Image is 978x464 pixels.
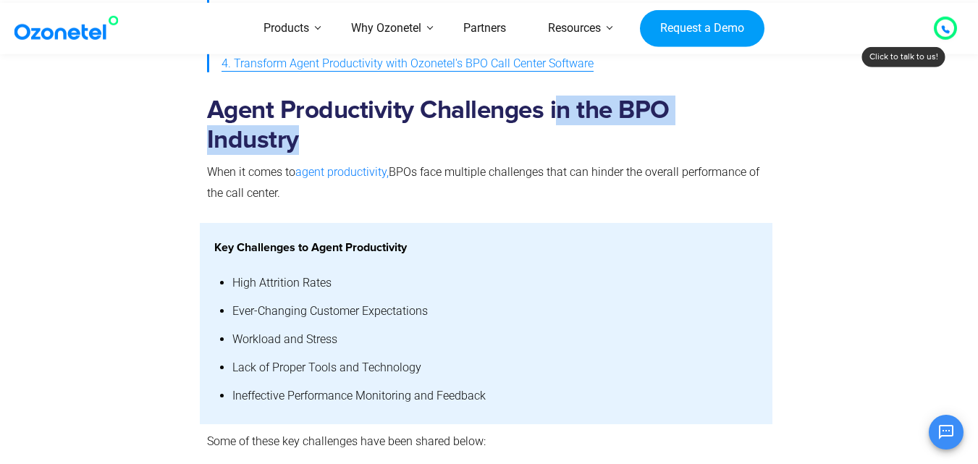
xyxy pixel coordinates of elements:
strong: Key Challenges to Agent Productivity [214,242,407,253]
a: Request a Demo [640,9,764,47]
p: Some of these key challenges have been shared below: [207,431,766,452]
li: Ever-Changing Customer Expectations [232,298,759,326]
button: Open chat [929,415,964,450]
span: 4. Transform Agent Productivity with Ozonetel's BPO Call Center Software [222,54,594,75]
a: Partners [442,3,527,54]
a: Why Ozonetel [330,3,442,54]
p: When it comes to BPOs face multiple challenges that can hinder the overall performance of the cal... [207,162,766,204]
li: Workload and Stress [232,326,759,354]
a: 4. Transform Agent Productivity with Ozonetel's BPO Call Center Software [222,51,594,77]
li: High Attrition Rates [232,269,759,298]
li: Ineffective Performance Monitoring and Feedback [232,382,759,410]
a: Products [243,3,330,54]
a: agent productivity, [295,165,389,179]
li: Lack of Proper Tools and Technology [232,354,759,382]
a: Resources [527,3,622,54]
strong: Agent Productivity Challenges in the BPO Industry [207,98,670,153]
